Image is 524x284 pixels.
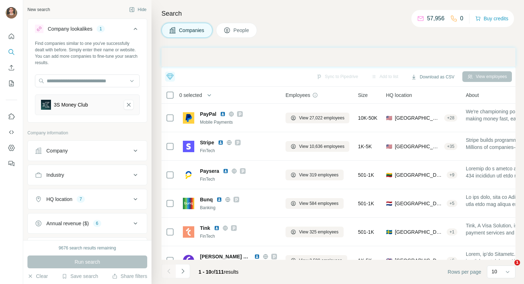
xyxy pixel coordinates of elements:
[386,171,392,179] span: 🇱🇹
[492,268,497,275] p: 10
[286,255,347,266] button: View 2,590 employees
[386,200,392,207] span: 🇳🇱
[286,227,344,237] button: View 325 employees
[183,198,194,209] img: Logo of Bunq
[93,220,101,227] div: 6
[46,147,68,154] div: Company
[395,257,444,264] span: [GEOGRAPHIC_DATA], [GEOGRAPHIC_DATA], [GEOGRAPHIC_DATA]
[28,191,147,208] button: HQ location7
[460,14,463,23] p: 0
[299,115,344,121] span: View 27,022 employees
[218,140,224,145] img: LinkedIn logo
[386,114,392,122] span: 🇺🇸
[406,72,459,82] button: Download as CSV
[286,92,310,99] span: Employees
[447,172,457,178] div: + 9
[444,115,457,121] div: + 28
[211,269,216,275] span: of
[46,171,64,179] div: Industry
[6,126,17,139] button: Use Surfe API
[27,6,50,13] div: New search
[28,166,147,184] button: Industry
[124,100,134,110] button: 3S Money Club-remove-button
[200,233,277,239] div: FinTech
[514,260,520,265] span: 1
[183,112,194,124] img: Logo of PayPal
[6,7,17,19] img: Avatar
[395,171,444,179] span: [GEOGRAPHIC_DATA], [GEOGRAPHIC_DATA], [GEOGRAPHIC_DATA]
[444,143,457,150] div: + 35
[199,269,238,275] span: results
[62,273,98,280] button: Save search
[299,143,344,150] span: View 10,636 employees
[299,257,342,264] span: View 2,590 employees
[200,139,214,146] span: Stripe
[386,228,392,236] span: 🇸🇪
[46,196,72,203] div: HQ location
[220,111,226,117] img: LinkedIn logo
[200,224,210,232] span: Tink
[179,92,202,99] span: 0 selected
[59,245,116,251] div: 9676 search results remaining
[6,141,17,154] button: Dashboard
[199,269,211,275] span: 1 - 10
[447,257,457,264] div: + 6
[46,220,89,227] div: Annual revenue ($)
[161,9,515,19] h4: Search
[200,253,251,260] span: [PERSON_NAME] Bank
[223,168,228,174] img: LinkedIn logo
[358,200,374,207] span: 501-1K
[6,30,17,43] button: Quick start
[176,264,190,278] button: Navigate to next page
[183,226,194,238] img: Logo of Tink
[386,92,412,99] span: HQ location
[286,141,349,152] button: View 10,636 employees
[286,170,344,180] button: View 319 employees
[214,225,220,231] img: LinkedIn logo
[48,25,92,32] div: Company lookalikes
[6,110,17,123] button: Use Surfe on LinkedIn
[233,27,250,34] span: People
[427,14,445,23] p: 57,956
[28,142,147,159] button: Company
[358,257,372,264] span: 1K-5K
[358,143,372,150] span: 1K-5K
[41,100,51,110] img: 3S Money Club-logo
[161,48,515,67] iframe: Banner
[200,176,277,182] div: FinTech
[216,269,224,275] span: 111
[35,40,140,66] div: Find companies similar to one you've successfully dealt with before. Simply enter their name or w...
[54,101,88,108] div: 3S Money Club
[358,92,368,99] span: Size
[200,167,219,175] span: Paysera
[77,196,85,202] div: 7
[200,148,277,154] div: FinTech
[475,14,508,24] button: Buy credits
[358,171,374,179] span: 501-1K
[200,205,277,211] div: Banking
[447,229,457,235] div: + 1
[97,26,105,32] div: 1
[183,141,194,152] img: Logo of Stripe
[286,198,344,209] button: View 584 employees
[112,273,147,280] button: Share filters
[27,130,147,136] p: Company information
[6,157,17,170] button: Feedback
[358,114,377,122] span: 10K-50K
[395,114,442,122] span: [GEOGRAPHIC_DATA], [US_STATE]
[386,143,392,150] span: 🇺🇸
[6,46,17,58] button: Search
[386,257,392,264] span: 🇬🇧
[299,200,339,207] span: View 584 employees
[286,113,349,123] button: View 27,022 employees
[395,200,444,207] span: [GEOGRAPHIC_DATA], [GEOGRAPHIC_DATA]
[200,196,213,203] span: Bunq
[395,143,442,150] span: [GEOGRAPHIC_DATA], [US_STATE]
[28,239,147,256] button: Employees (size)9
[124,4,151,15] button: Hide
[358,228,374,236] span: 501-1K
[216,197,222,202] img: LinkedIn logo
[395,228,444,236] span: [GEOGRAPHIC_DATA], [GEOGRAPHIC_DATA]
[27,273,48,280] button: Clear
[179,27,205,34] span: Companies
